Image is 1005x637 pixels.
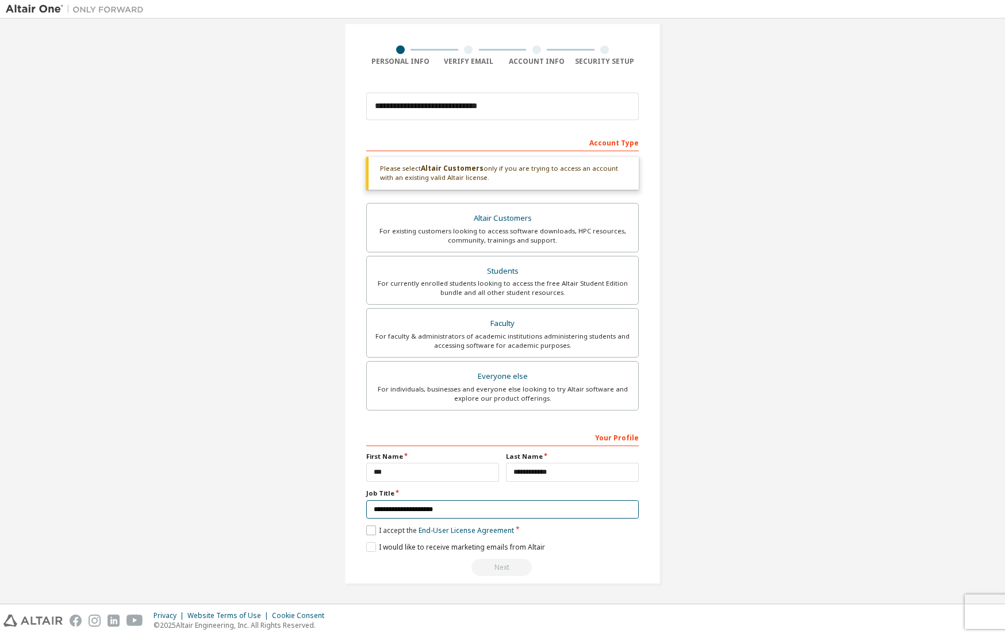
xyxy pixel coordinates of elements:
div: Faculty [374,316,631,332]
label: I would like to receive marketing emails from Altair [366,542,545,552]
div: Please select only if you are trying to access an account with an existing valid Altair license. [366,157,639,190]
div: Personal Info [366,57,435,66]
div: For faculty & administrators of academic institutions administering students and accessing softwa... [374,332,631,350]
div: Privacy [154,611,187,620]
label: Last Name [506,452,639,461]
img: Altair One [6,3,149,15]
div: Everyone else [374,369,631,385]
div: For individuals, businesses and everyone else looking to try Altair software and explore our prod... [374,385,631,403]
label: First Name [366,452,499,461]
div: Account Info [502,57,571,66]
img: facebook.svg [70,615,82,627]
img: linkedin.svg [108,615,120,627]
div: Account Type [366,133,639,151]
div: Cookie Consent [272,611,331,620]
div: Students [374,263,631,279]
p: © 2025 Altair Engineering, Inc. All Rights Reserved. [154,620,331,630]
div: For currently enrolled students looking to access the free Altair Student Edition bundle and all ... [374,279,631,297]
div: Read and acccept EULA to continue [366,559,639,576]
label: I accept the [366,525,514,535]
div: For existing customers looking to access software downloads, HPC resources, community, trainings ... [374,227,631,245]
label: Job Title [366,489,639,498]
b: Altair Customers [421,163,484,173]
div: Website Terms of Use [187,611,272,620]
img: altair_logo.svg [3,615,63,627]
div: Verify Email [435,57,503,66]
div: Altair Customers [374,210,631,227]
a: End-User License Agreement [419,525,514,535]
img: instagram.svg [89,615,101,627]
img: youtube.svg [126,615,143,627]
div: Your Profile [366,428,639,446]
div: Security Setup [571,57,639,66]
